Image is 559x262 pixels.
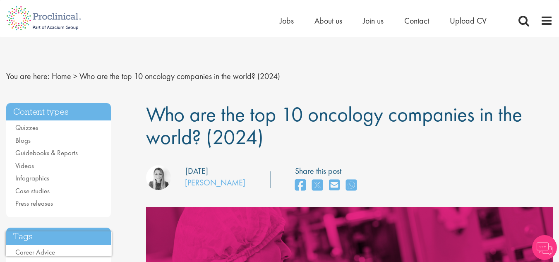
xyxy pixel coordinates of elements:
a: Join us [363,15,384,26]
a: share on whats app [346,177,357,195]
a: Upload CV [450,15,487,26]
a: Blogs [15,136,31,145]
a: share on twitter [312,177,323,195]
h3: Tags [6,228,111,245]
span: Who are the top 10 oncology companies in the world? (2024) [79,71,280,82]
a: share on email [329,177,340,195]
img: Chatbot [532,235,557,260]
span: You are here: [6,71,50,82]
a: Quizzes [15,123,38,132]
a: About us [314,15,342,26]
label: Share this post [295,165,361,177]
a: Contact [404,15,429,26]
a: [PERSON_NAME] [185,177,245,188]
a: Jobs [280,15,294,26]
iframe: reCAPTCHA [6,231,112,256]
a: share on facebook [295,177,306,195]
div: [DATE] [185,165,208,177]
a: Guidebooks & Reports [15,148,78,157]
span: > [73,71,77,82]
a: Case studies [15,186,50,195]
a: Videos [15,161,34,170]
a: Press releases [15,199,53,208]
h3: Content types [6,103,111,121]
img: Hannah Burke [146,165,171,190]
a: breadcrumb link [52,71,71,82]
a: Infographics [15,173,49,183]
span: Who are the top 10 oncology companies in the world? (2024) [146,101,522,150]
